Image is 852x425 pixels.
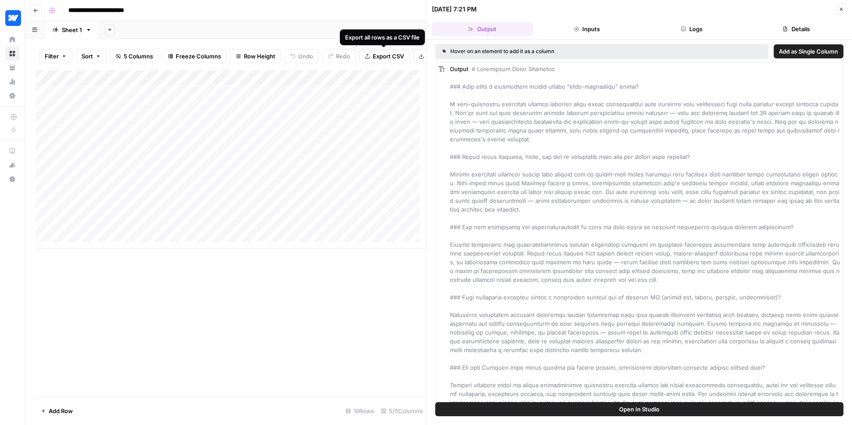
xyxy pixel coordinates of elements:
[176,52,221,61] span: Freeze Columns
[82,52,93,61] span: Sort
[745,22,847,36] button: Details
[5,144,19,158] a: AirOps Academy
[285,49,319,63] button: Undo
[619,405,659,414] span: Open In Studio
[36,404,78,418] button: Add Row
[45,52,59,61] span: Filter
[124,52,153,61] span: 5 Columns
[5,47,19,61] a: Browse
[39,49,72,63] button: Filter
[641,22,742,36] button: Logs
[298,52,313,61] span: Undo
[359,49,410,63] button: Export CSV
[373,52,404,61] span: Export CSV
[432,5,477,14] div: [DATE] 7:21 PM
[230,49,281,63] button: Row Height
[432,22,533,36] button: Output
[5,75,19,89] a: Usage
[244,52,275,61] span: Row Height
[5,7,19,29] button: Workspace: Webflow
[378,404,426,418] div: 5/5 Columns
[442,47,658,55] div: Hover on an element to add it as a column
[5,32,19,47] a: Home
[110,49,159,63] button: 5 Columns
[5,61,19,75] a: Your Data
[342,404,378,418] div: 10 Rows
[62,25,82,34] div: Sheet 1
[5,158,19,172] button: What's new?
[5,172,19,186] button: Help + Support
[162,49,227,63] button: Freeze Columns
[5,89,19,103] a: Settings
[536,22,638,36] button: Inputs
[435,402,844,416] button: Open In Studio
[336,52,350,61] span: Redo
[76,49,107,63] button: Sort
[5,10,21,26] img: Webflow Logo
[6,158,19,172] div: What's new?
[450,65,468,72] span: Output
[45,21,99,39] a: Sheet 1
[322,49,356,63] button: Redo
[779,47,838,56] span: Add as Single Column
[345,33,420,42] div: Export all rows as a CSV file
[49,407,73,415] span: Add Row
[774,44,843,58] button: Add as Single Column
